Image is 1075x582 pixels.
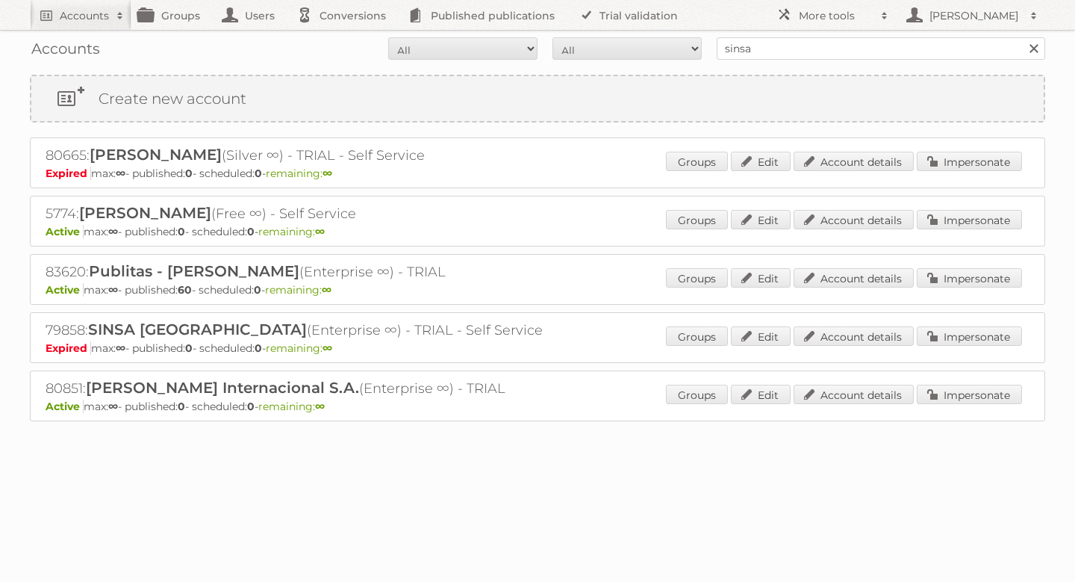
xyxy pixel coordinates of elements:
[31,76,1044,121] a: Create new account
[89,262,299,280] span: Publitas - [PERSON_NAME]
[255,341,262,355] strong: 0
[46,167,1029,180] p: max: - published: - scheduled: -
[266,167,332,180] span: remaining:
[794,268,914,288] a: Account details
[731,152,791,171] a: Edit
[666,268,728,288] a: Groups
[60,8,109,23] h2: Accounts
[46,204,568,223] h2: 5774: (Free ∞) - Self Service
[258,400,325,413] span: remaining:
[86,379,359,397] span: [PERSON_NAME] Internacional S.A.
[666,152,728,171] a: Groups
[247,400,255,413] strong: 0
[315,225,325,238] strong: ∞
[731,210,791,229] a: Edit
[46,283,84,297] span: Active
[917,210,1022,229] a: Impersonate
[46,225,84,238] span: Active
[794,326,914,346] a: Account details
[178,283,192,297] strong: 60
[322,341,332,355] strong: ∞
[79,204,211,222] span: [PERSON_NAME]
[322,167,332,180] strong: ∞
[265,283,331,297] span: remaining:
[178,225,185,238] strong: 0
[90,146,222,164] span: [PERSON_NAME]
[46,225,1029,238] p: max: - published: - scheduled: -
[116,341,125,355] strong: ∞
[794,210,914,229] a: Account details
[666,210,728,229] a: Groups
[88,321,307,338] span: SINSA [GEOGRAPHIC_DATA]
[731,326,791,346] a: Edit
[266,341,332,355] span: remaining:
[46,321,568,340] h2: 79858: (Enterprise ∞) - TRIAL - Self Service
[108,283,118,297] strong: ∞
[46,379,568,398] h2: 80851: (Enterprise ∞) - TRIAL
[46,341,1029,355] p: max: - published: - scheduled: -
[46,400,1029,413] p: max: - published: - scheduled: -
[46,146,568,165] h2: 80665: (Silver ∞) - TRIAL - Self Service
[108,400,118,413] strong: ∞
[46,262,568,282] h2: 83620: (Enterprise ∞) - TRIAL
[46,341,91,355] span: Expired
[108,225,118,238] strong: ∞
[185,341,193,355] strong: 0
[917,152,1022,171] a: Impersonate
[322,283,331,297] strong: ∞
[254,283,261,297] strong: 0
[255,167,262,180] strong: 0
[917,326,1022,346] a: Impersonate
[258,225,325,238] span: remaining:
[731,268,791,288] a: Edit
[46,400,84,413] span: Active
[666,326,728,346] a: Groups
[799,8,873,23] h2: More tools
[926,8,1023,23] h2: [PERSON_NAME]
[917,385,1022,404] a: Impersonate
[731,385,791,404] a: Edit
[794,385,914,404] a: Account details
[315,400,325,413] strong: ∞
[666,385,728,404] a: Groups
[185,167,193,180] strong: 0
[46,283,1029,297] p: max: - published: - scheduled: -
[46,167,91,180] span: Expired
[917,268,1022,288] a: Impersonate
[178,400,185,413] strong: 0
[247,225,255,238] strong: 0
[794,152,914,171] a: Account details
[116,167,125,180] strong: ∞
